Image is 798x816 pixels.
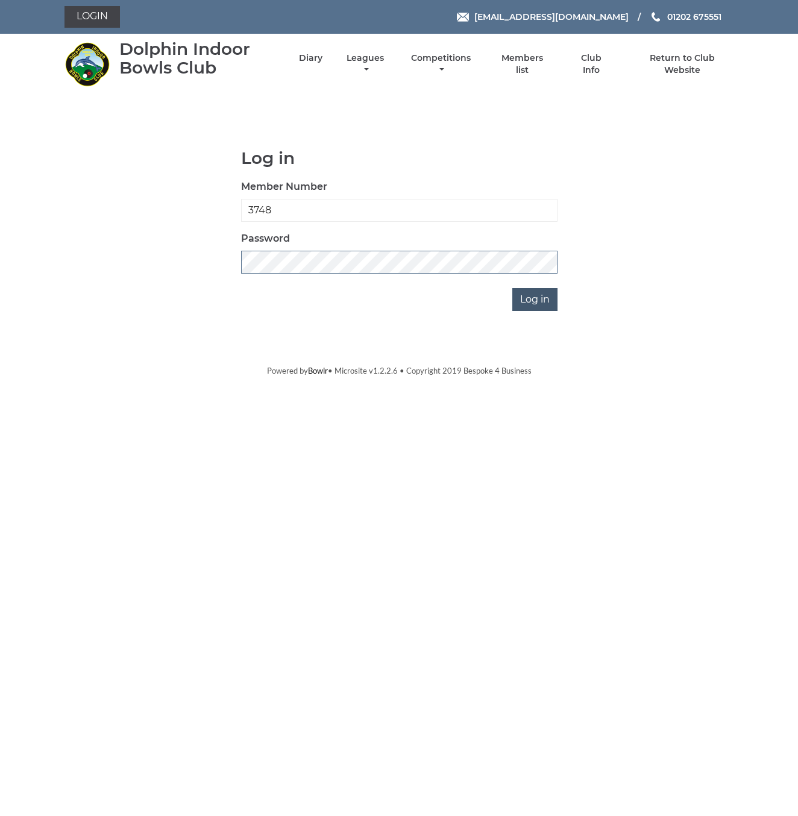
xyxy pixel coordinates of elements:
[457,13,469,22] img: Email
[652,12,660,22] img: Phone us
[495,52,550,76] a: Members list
[241,180,327,194] label: Member Number
[571,52,611,76] a: Club Info
[119,40,278,77] div: Dolphin Indoor Bowls Club
[512,288,558,311] input: Log in
[64,6,120,28] a: Login
[241,149,558,168] h1: Log in
[474,11,629,22] span: [EMAIL_ADDRESS][DOMAIN_NAME]
[241,231,290,246] label: Password
[408,52,474,76] a: Competitions
[667,11,721,22] span: 01202 675551
[267,366,532,375] span: Powered by • Microsite v1.2.2.6 • Copyright 2019 Bespoke 4 Business
[650,10,721,24] a: Phone us 01202 675551
[64,42,110,87] img: Dolphin Indoor Bowls Club
[457,10,629,24] a: Email [EMAIL_ADDRESS][DOMAIN_NAME]
[299,52,322,64] a: Diary
[308,366,328,375] a: Bowlr
[344,52,387,76] a: Leagues
[632,52,734,76] a: Return to Club Website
